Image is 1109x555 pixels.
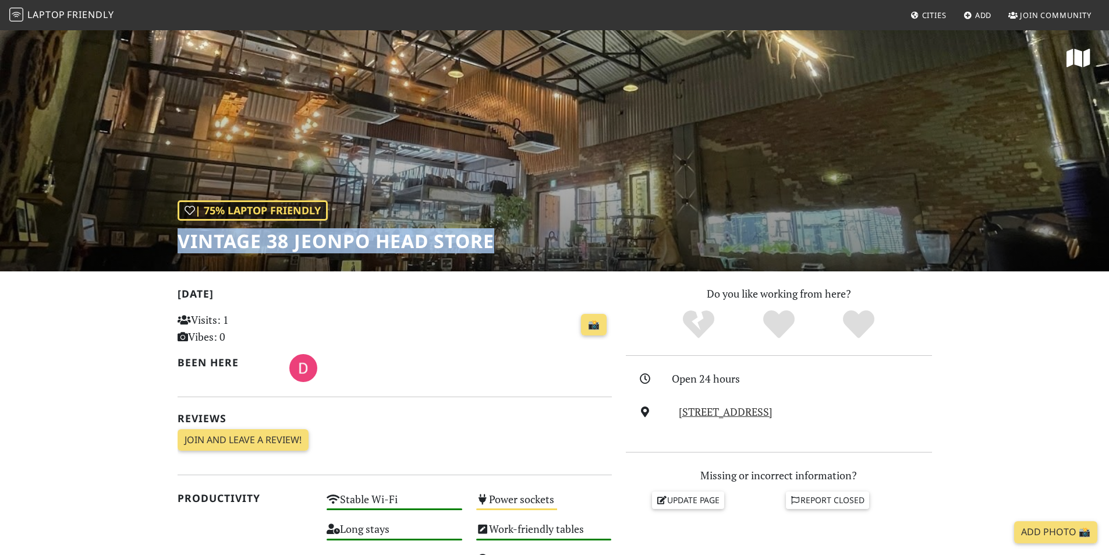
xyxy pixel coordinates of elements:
span: David Smith [289,360,317,374]
div: Power sockets [469,490,619,519]
a: Add [959,5,997,26]
h2: Reviews [178,412,612,425]
a: Join and leave a review! [178,429,309,451]
a: Cities [906,5,951,26]
h2: [DATE] [178,288,612,305]
h1: Vintage 38 Jeonpo Head store [178,230,494,252]
div: No [658,309,739,341]
img: 6362-david.jpg [289,354,317,382]
div: | 75% Laptop Friendly [178,200,328,221]
img: LaptopFriendly [9,8,23,22]
div: Definitely! [819,309,899,341]
span: Cities [922,10,947,20]
a: Add Photo 📸 [1014,521,1097,543]
a: Update page [652,492,724,509]
div: Work-friendly tables [469,519,619,549]
p: Missing or incorrect information? [626,467,932,484]
h2: Been here [178,356,276,369]
a: Join Community [1004,5,1096,26]
div: Long stays [320,519,469,549]
span: Add [975,10,992,20]
a: LaptopFriendly LaptopFriendly [9,5,114,26]
h2: Productivity [178,492,313,504]
a: Report closed [786,492,870,509]
span: Join Community [1020,10,1092,20]
span: Laptop [27,8,65,21]
div: Yes [739,309,819,341]
p: Do you like working from here? [626,285,932,302]
div: Stable Wi-Fi [320,490,469,519]
a: 📸 [581,314,607,336]
a: [STREET_ADDRESS] [679,405,773,419]
p: Visits: 1 Vibes: 0 [178,312,313,345]
span: Friendly [67,8,114,21]
div: Open 24 hours [672,370,938,387]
